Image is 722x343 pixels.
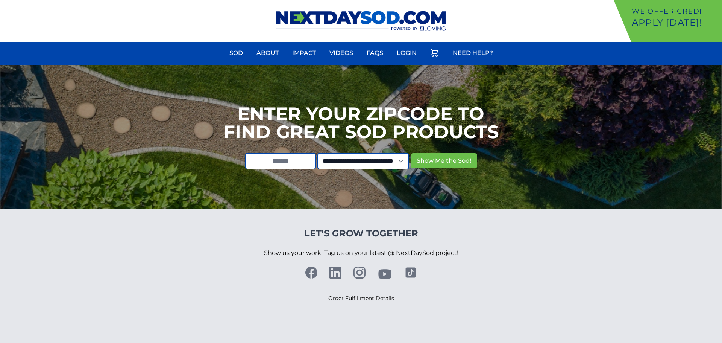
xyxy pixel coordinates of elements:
a: Need Help? [448,44,498,62]
button: Show Me the Sod! [411,153,477,168]
a: Order Fulfillment Details [328,295,394,302]
p: We offer Credit [632,6,719,17]
a: FAQs [362,44,388,62]
a: Impact [288,44,320,62]
p: Show us your work! Tag us on your latest @ NextDaySod project! [264,239,458,267]
h4: Let's Grow Together [264,227,458,239]
a: Sod [225,44,247,62]
a: About [252,44,283,62]
a: Login [392,44,421,62]
h1: Enter your Zipcode to Find Great Sod Products [223,105,499,141]
a: Videos [325,44,358,62]
p: Apply [DATE]! [632,17,719,29]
